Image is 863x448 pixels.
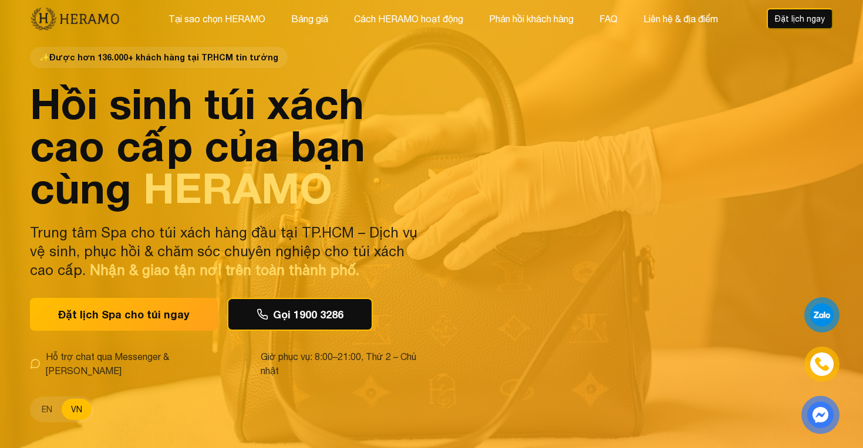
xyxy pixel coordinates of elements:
[90,262,359,278] span: Nhận & giao tận nơi trên toàn thành phố.
[767,8,833,29] button: Đặt lịch ngay
[640,11,722,26] button: Liên hệ & địa điểm
[288,11,332,26] button: Bảng giá
[596,11,621,26] button: FAQ
[30,82,424,209] h1: Hồi sinh túi xách cao cấp của bạn cùng
[815,358,828,371] img: phone-icon
[30,298,218,331] button: Đặt lịch Spa cho túi ngay
[46,349,232,378] span: Hỗ trợ chat qua Messenger & [PERSON_NAME]
[30,6,120,31] img: new-logo.3f60348b.png
[39,52,49,63] span: star
[350,11,467,26] button: Cách HERAMO hoạt động
[32,399,62,420] button: EN
[486,11,577,26] button: Phản hồi khách hàng
[805,348,839,381] a: phone-icon
[62,399,92,420] button: VN
[143,162,332,213] span: HERAMO
[227,298,373,331] button: Gọi 1900 3286
[261,349,424,378] span: Giờ phục vụ: 8:00–21:00, Thứ 2 – Chủ nhật
[165,11,269,26] button: Tại sao chọn HERAMO
[30,223,424,279] p: Trung tâm Spa cho túi xách hàng đầu tại TP.HCM – Dịch vụ vệ sinh, phục hồi & chăm sóc chuyên nghi...
[30,47,288,68] span: Được hơn 136.000+ khách hàng tại TP.HCM tin tưởng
